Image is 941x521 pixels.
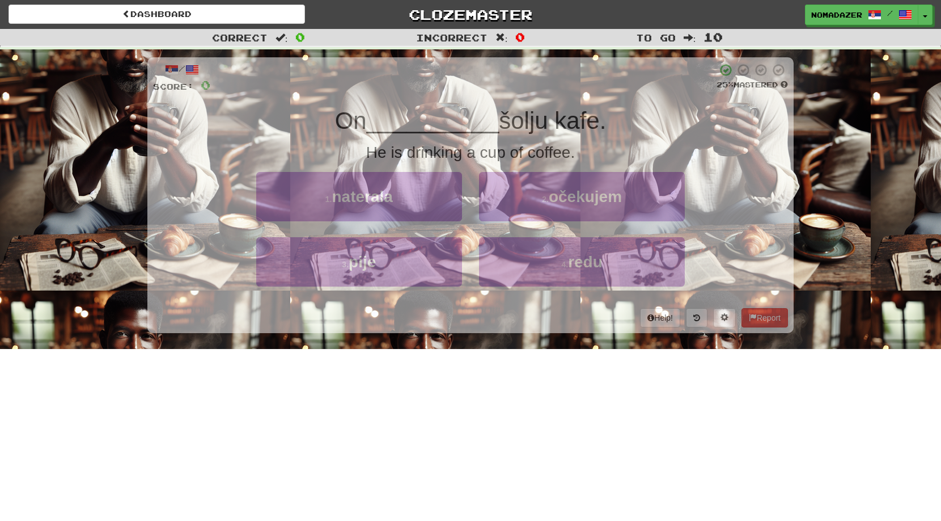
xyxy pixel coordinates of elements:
button: Report [741,308,788,327]
span: : [275,33,288,43]
span: 0 [295,30,305,44]
span: To go [636,32,676,43]
span: 0 [201,78,210,92]
a: Clozemaster [322,5,618,24]
span: Correct [212,32,268,43]
button: Help! [640,308,680,327]
div: Mastered [717,80,788,90]
span: naterala [332,188,392,205]
span: 0 [515,30,525,44]
span: : [495,33,508,43]
small: 4 . [561,260,568,269]
button: 2.očekujem [479,172,685,221]
button: 4.redu [479,237,685,287]
span: : [684,33,696,43]
span: __________ [367,107,499,134]
button: 1.naterala [256,172,462,221]
small: 2 . [542,195,549,204]
span: Score: [153,82,194,91]
small: 3 . [342,260,349,269]
span: 10 [703,30,723,44]
span: Incorrect [416,32,488,43]
span: očekujem [549,188,622,205]
div: He is drinking a cup of coffee. [153,141,788,164]
span: 25 % [717,80,734,89]
span: šolju kafe. [499,107,606,134]
span: Nomadazer [811,10,862,20]
button: Round history (alt+y) [686,308,707,327]
div: / [153,63,210,77]
span: pije [349,253,376,271]
small: 1 . [325,195,332,204]
button: 3.pije [256,237,462,287]
a: Nomadazer / [805,5,918,25]
a: Dashboard [9,5,305,24]
span: redu [568,253,603,271]
span: On [335,107,367,134]
span: / [887,9,893,17]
